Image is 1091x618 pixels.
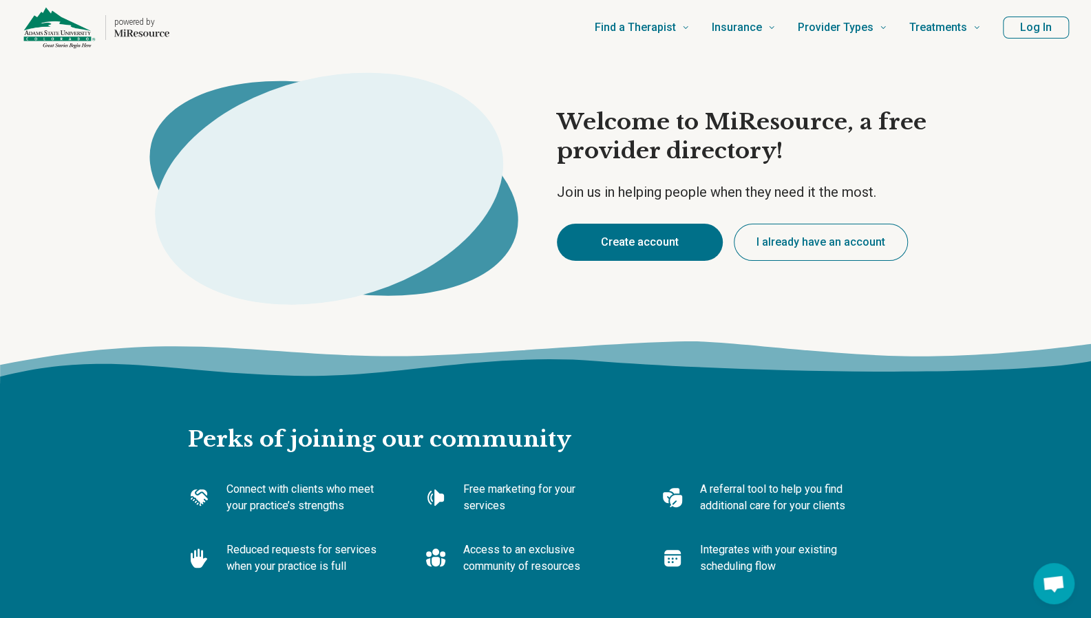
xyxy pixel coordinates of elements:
span: Insurance [712,18,762,37]
p: Join us in helping people when they need it the most. [557,182,964,202]
a: Home page [22,6,169,50]
p: Reduced requests for services when your practice is full [226,542,381,575]
p: powered by [114,17,169,28]
p: Connect with clients who meet your practice’s strengths [226,481,381,514]
span: Treatments [909,18,967,37]
button: Log In [1003,17,1069,39]
span: Find a Therapist [595,18,676,37]
p: Integrates with your existing scheduling flow [700,542,854,575]
span: Provider Types [798,18,873,37]
div: Open chat [1033,563,1074,604]
button: Create account [557,224,723,261]
h2: Perks of joining our community [188,381,904,454]
p: A referral tool to help you find additional care for your clients [700,481,854,514]
p: Access to an exclusive community of resources [463,542,617,575]
h1: Welcome to MiResource, a free provider directory! [557,108,964,165]
p: Free marketing for your services [463,481,617,514]
button: I already have an account [734,224,908,261]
